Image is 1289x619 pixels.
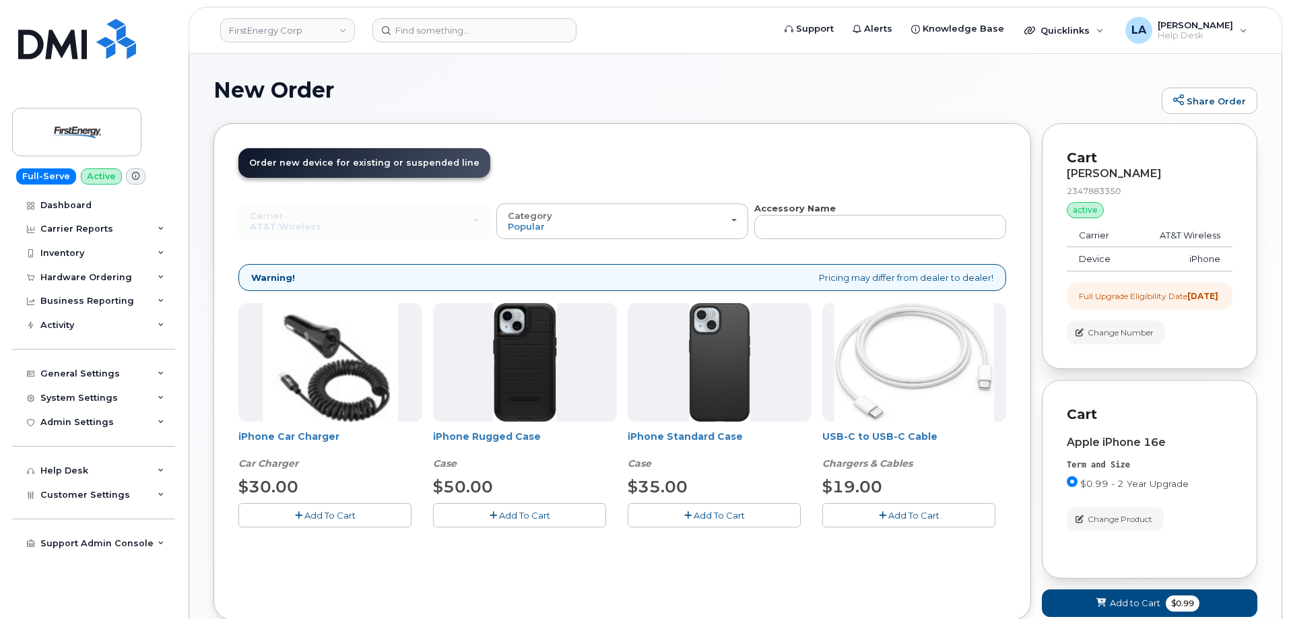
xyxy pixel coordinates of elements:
[1042,589,1257,617] button: Add to Cart $0.99
[496,203,748,238] button: Category Popular
[433,477,493,496] span: $50.00
[238,477,298,496] span: $30.00
[1080,478,1189,489] span: $0.99 - 2 Year Upgrade
[1067,148,1232,168] p: Cart
[628,503,801,527] button: Add To Cart
[433,430,617,470] div: iPhone Rugged Case
[493,303,557,422] img: Defender.jpg
[304,510,356,521] span: Add To Cart
[238,503,411,527] button: Add To Cart
[822,430,937,443] a: USB-C to USB-C Cable
[1133,247,1232,271] td: iPhone
[754,203,836,214] strong: Accessory Name
[1133,224,1232,248] td: AT&T Wireless
[508,210,552,221] span: Category
[1067,168,1232,180] div: [PERSON_NAME]
[508,221,545,232] span: Popular
[822,503,995,527] button: Add To Cart
[628,457,651,469] em: Case
[249,158,480,168] span: Order new device for existing or suspended line
[1067,202,1104,218] div: active
[433,457,457,469] em: Case
[822,457,913,469] em: Chargers & Cables
[628,430,743,443] a: iPhone Standard Case
[1162,88,1257,115] a: Share Order
[1110,597,1160,610] span: Add to Cart
[834,303,994,422] img: USB-C.jpg
[1067,405,1232,424] p: Cart
[1067,224,1133,248] td: Carrier
[433,503,606,527] button: Add To Cart
[251,271,295,284] strong: Warning!
[1067,476,1078,487] input: $0.99 - 2 Year Upgrade
[1187,291,1218,301] strong: [DATE]
[1067,185,1232,197] div: 2347883350
[238,430,339,443] a: iPhone Car Charger
[628,477,688,496] span: $35.00
[213,78,1155,102] h1: New Order
[1067,247,1133,271] td: Device
[1067,459,1232,471] div: Term and Size
[1079,290,1218,302] div: Full Upgrade Eligibility Date
[689,303,750,422] img: Symmetry.jpg
[238,264,1006,292] div: Pricing may differ from dealer to dealer!
[1067,321,1165,344] button: Change Number
[499,510,550,521] span: Add To Cart
[888,510,939,521] span: Add To Cart
[1088,513,1152,525] span: Change Product
[1088,327,1154,339] span: Change Number
[433,430,541,443] a: iPhone Rugged Case
[694,510,745,521] span: Add To Cart
[263,303,398,422] img: iphonesecg.jpg
[1230,560,1279,609] iframe: Messenger Launcher
[238,457,298,469] em: Car Charger
[822,477,882,496] span: $19.00
[822,430,1006,470] div: USB-C to USB-C Cable
[1067,507,1164,531] button: Change Product
[628,430,812,470] div: iPhone Standard Case
[238,430,422,470] div: iPhone Car Charger
[1067,436,1232,449] div: Apple iPhone 16e
[1166,595,1199,612] span: $0.99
